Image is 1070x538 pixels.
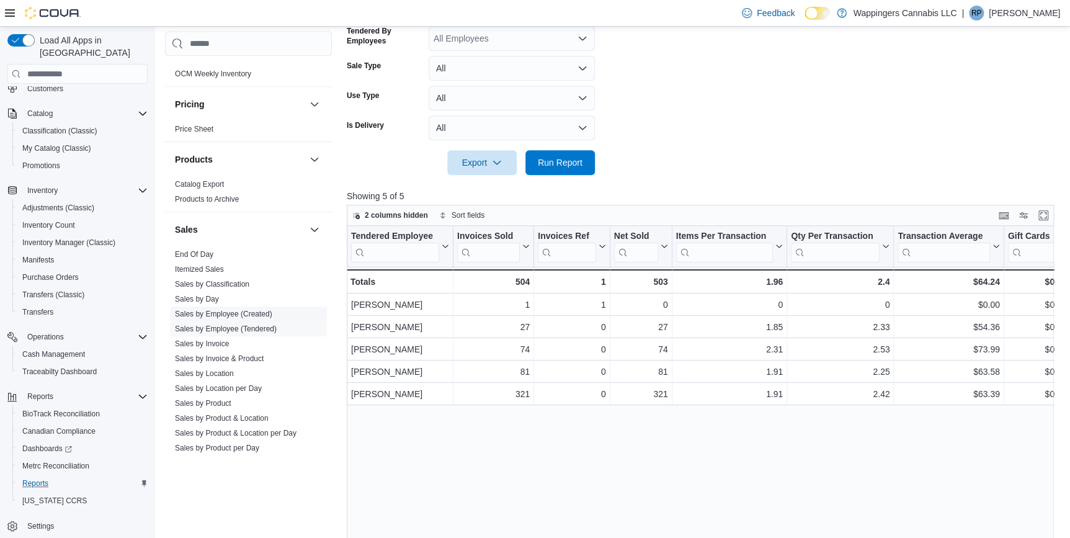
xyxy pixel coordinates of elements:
button: Sales [307,222,322,237]
button: Canadian Compliance [12,423,153,440]
div: $0.00 [1007,320,1066,335]
div: Qty Per Transaction [791,231,880,243]
span: Manifests [22,255,54,265]
div: $0.00 [898,298,999,313]
a: Classification (Classic) [17,123,102,138]
span: Sales by Product [175,398,231,408]
a: Sales by Product & Location [175,414,269,423]
button: Manifests [12,251,153,269]
span: Feedback [757,7,795,19]
span: Classification (Classic) [17,123,148,138]
span: Reports [27,392,53,401]
span: Canadian Compliance [22,426,96,436]
a: End Of Day [175,250,213,259]
button: Run Report [525,150,595,175]
span: Inventory [27,186,58,195]
div: 321 [457,387,530,402]
button: Export [447,150,517,175]
span: Operations [22,330,148,344]
div: Invoices Sold [457,231,520,262]
img: Cova [25,7,81,19]
button: All [429,86,595,110]
div: 2.33 [791,320,889,335]
div: 74 [614,343,668,357]
div: 2.25 [791,365,889,380]
span: Traceabilty Dashboard [22,367,97,377]
button: Purchase Orders [12,269,153,286]
h3: Products [175,153,213,166]
span: Dashboards [17,441,148,456]
h3: Pricing [175,98,204,110]
div: Sales [165,247,332,460]
div: Pricing [165,122,332,141]
span: Catalog [27,109,53,119]
a: Customers [22,81,68,96]
span: Transfers [17,305,148,320]
button: Operations [2,328,153,346]
div: [PERSON_NAME] [351,343,449,357]
div: 0 [614,298,668,313]
button: [US_STATE] CCRS [12,492,153,509]
span: Sales by Invoice & Product [175,354,264,364]
a: Sales by Product & Location per Day [175,429,296,437]
button: Invoices Sold [457,231,530,262]
div: 0 [538,387,605,402]
span: My Catalog (Classic) [22,143,91,153]
span: Metrc Reconciliation [17,459,148,473]
div: [PERSON_NAME] [351,320,449,335]
a: [US_STATE] CCRS [17,493,92,508]
span: Sales by Employee (Tendered) [175,324,277,334]
span: Dashboards [22,444,72,454]
span: Reports [22,478,48,488]
a: Transfers [17,305,58,320]
button: 2 columns hidden [347,208,433,223]
span: Price Sheet [175,124,213,134]
span: Traceabilty Dashboard [17,364,148,379]
span: Run Report [538,156,582,169]
a: Price Sheet [175,125,213,133]
button: Pricing [307,97,322,112]
button: Reports [12,475,153,492]
span: Cash Management [17,347,148,362]
a: Itemized Sales [175,265,224,274]
button: Inventory [2,182,153,199]
button: Products [307,152,322,167]
span: OCM Weekly Inventory [175,69,251,79]
span: Transfers [22,307,53,317]
span: End Of Day [175,249,213,259]
label: Sale Type [347,61,381,71]
p: | [961,6,964,20]
div: $63.58 [898,365,999,380]
div: 1.96 [675,274,783,289]
span: BioTrack Reconciliation [22,409,100,419]
div: 504 [457,274,530,289]
span: Catalog [22,106,148,121]
div: $54.36 [898,320,999,335]
button: Sort fields [434,208,489,223]
a: Catalog Export [175,180,224,189]
div: Invoices Ref [538,231,595,262]
button: Transaction Average [898,231,999,262]
div: 2.4 [791,274,889,289]
a: Purchase Orders [17,270,84,285]
span: Sales by Employee (Created) [175,309,272,319]
div: 321 [614,387,668,402]
span: Sales by Day [175,294,219,304]
label: Use Type [347,91,379,101]
span: Inventory Manager (Classic) [22,238,115,248]
div: 1.85 [676,320,783,335]
span: Promotions [22,161,60,171]
button: Catalog [22,106,58,121]
div: Gift Card Sales [1007,231,1056,262]
span: Sales by Product & Location per Day [175,428,296,438]
button: Transfers (Classic) [12,286,153,303]
p: [PERSON_NAME] [989,6,1060,20]
button: Reports [22,389,58,404]
button: Traceabilty Dashboard [12,363,153,380]
button: Inventory Count [12,217,153,234]
span: Sales by Invoice [175,339,229,349]
a: BioTrack Reconciliation [17,406,105,421]
span: BioTrack Reconciliation [17,406,148,421]
div: $64.24 [898,274,999,289]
